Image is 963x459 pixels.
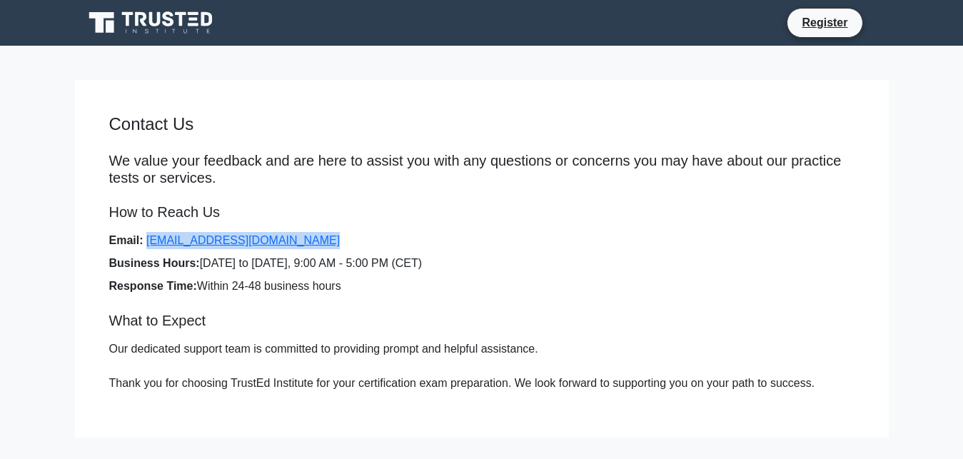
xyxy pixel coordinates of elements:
[109,114,854,135] h4: Contact Us
[109,152,854,186] p: We value your feedback and are here to assist you with any questions or concerns you may have abo...
[793,14,856,31] a: Register
[109,234,143,246] strong: Email:
[109,312,854,329] h5: What to Expect
[109,255,854,272] li: [DATE] to [DATE], 9:00 AM - 5:00 PM (CET)
[109,375,854,392] p: Thank you for choosing TrustEd Institute for your certification exam preparation. We look forward...
[109,278,854,295] li: Within 24-48 business hours
[109,257,200,269] strong: Business Hours:
[146,234,340,246] a: [EMAIL_ADDRESS][DOMAIN_NAME]
[109,341,854,358] p: Our dedicated support team is committed to providing prompt and helpful assistance.
[109,203,854,221] h5: How to Reach Us
[109,280,197,292] strong: Response Time:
